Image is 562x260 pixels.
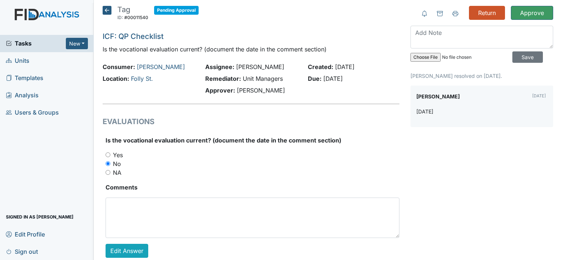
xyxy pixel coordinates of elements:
[103,63,135,71] strong: Consumer:
[113,168,121,177] label: NA
[137,63,185,71] a: [PERSON_NAME]
[106,136,341,145] label: Is the vocational evaluation current? (document the date in the comment section)
[6,211,74,223] span: Signed in as [PERSON_NAME]
[6,72,43,84] span: Templates
[205,63,234,71] strong: Assignee:
[6,90,39,101] span: Analysis
[154,6,199,15] span: Pending Approval
[106,161,110,166] input: No
[410,72,553,80] p: [PERSON_NAME] resolved on [DATE].
[117,15,123,20] span: ID:
[243,75,283,82] span: Unit Managers
[113,151,123,159] label: Yes
[416,108,433,115] p: [DATE]
[103,75,129,82] strong: Location:
[106,244,148,258] a: Edit Answer
[124,15,148,20] span: #00011540
[6,39,66,48] a: Tasks
[103,116,399,127] h1: EVALUATIONS
[511,6,553,20] input: Approve
[469,6,505,20] input: Return
[106,152,110,157] input: Yes
[6,55,29,66] span: Units
[416,91,460,102] label: [PERSON_NAME]
[113,159,121,168] label: No
[237,87,285,94] span: [PERSON_NAME]
[532,93,546,98] small: [DATE]
[6,107,59,118] span: Users & Groups
[131,75,153,82] a: Folly St.
[308,75,321,82] strong: Due:
[6,246,38,257] span: Sign out
[205,87,235,94] strong: Approver:
[117,5,130,14] span: Tag
[106,183,399,192] strong: Comments
[335,63,355,71] span: [DATE]
[308,63,333,71] strong: Created:
[66,38,88,49] button: New
[323,75,343,82] span: [DATE]
[512,51,543,63] input: Save
[205,75,241,82] strong: Remediator:
[236,63,284,71] span: [PERSON_NAME]
[106,170,110,175] input: NA
[6,228,45,240] span: Edit Profile
[103,45,399,54] p: Is the vocational evaluation current? (document the date in the comment section)
[103,32,164,41] a: ICF: QP Checklist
